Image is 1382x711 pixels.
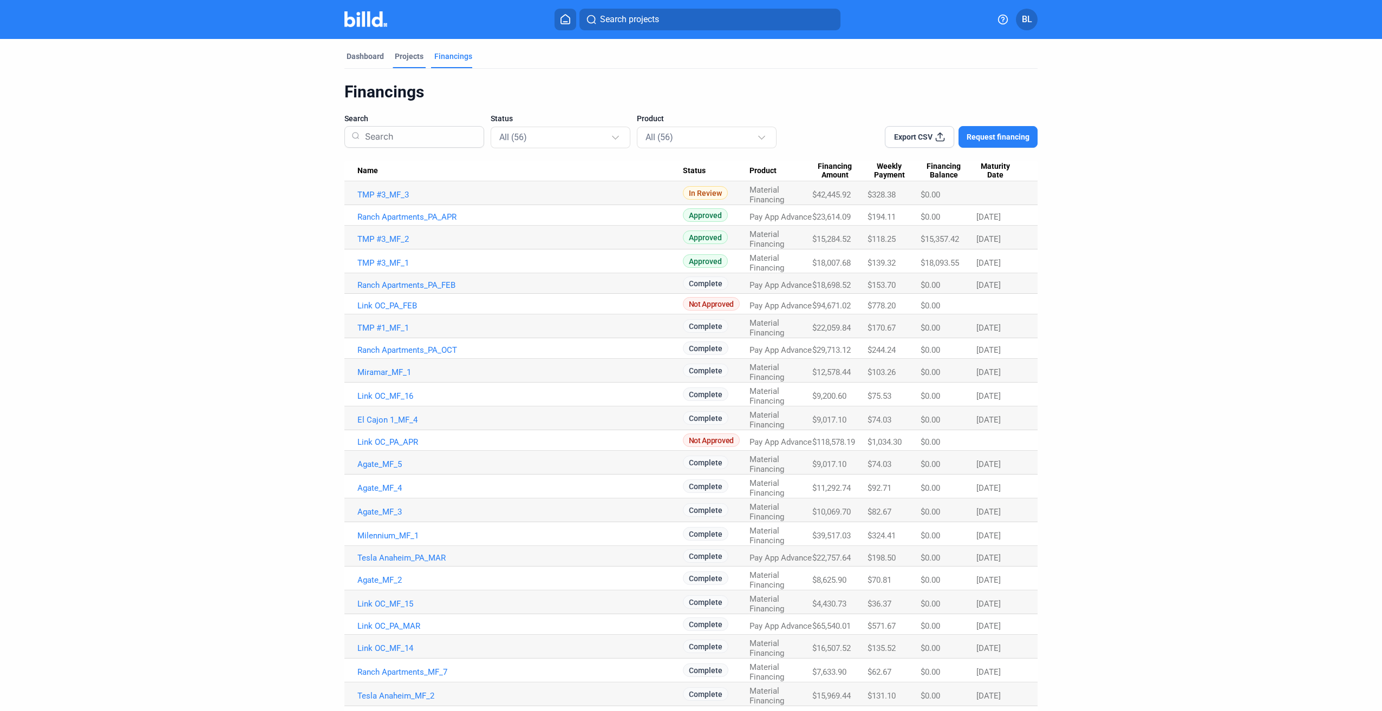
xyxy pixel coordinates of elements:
[683,479,728,493] span: Complete
[921,323,940,333] span: $0.00
[921,367,940,377] span: $0.00
[921,234,959,244] span: $15,357.42
[749,345,812,355] span: Pay App Advance
[812,162,858,180] span: Financing Amount
[749,686,784,706] span: Material Financing
[1022,13,1032,26] span: BL
[683,640,728,653] span: Complete
[357,323,683,333] a: TMP #1_MF_1
[921,190,940,200] span: $0.00
[812,301,851,311] span: $94,671.02
[357,234,683,244] a: TMP #3_MF_2
[749,478,784,498] span: Material Financing
[357,345,683,355] a: Ranch Apartments_PA_OCT
[976,367,1001,377] span: [DATE]
[868,483,891,493] span: $92.71
[921,162,966,180] span: Financing Balance
[683,433,740,447] span: Not Approved
[1016,9,1038,30] button: BL
[683,166,706,176] span: Status
[357,667,683,677] a: Ranch Apartments_MF_7
[683,527,728,541] span: Complete
[976,391,1001,401] span: [DATE]
[683,364,728,377] span: Complete
[812,483,851,493] span: $11,292.74
[868,553,896,563] span: $198.50
[868,258,896,268] span: $139.32
[812,437,855,447] span: $118,578.19
[976,212,1001,222] span: [DATE]
[976,667,1001,677] span: [DATE]
[868,212,896,222] span: $194.11
[921,258,959,268] span: $18,093.55
[868,301,896,311] span: $778.20
[868,323,896,333] span: $170.67
[812,575,846,585] span: $8,625.90
[357,258,683,268] a: TMP #3_MF_1
[921,667,940,677] span: $0.00
[749,437,812,447] span: Pay App Advance
[868,280,896,290] span: $153.70
[600,13,659,26] span: Search projects
[976,323,1001,333] span: [DATE]
[868,599,891,609] span: $36.37
[921,345,940,355] span: $0.00
[683,166,749,176] div: Status
[683,208,728,222] span: Approved
[357,166,683,176] div: Name
[868,391,891,401] span: $75.53
[357,599,683,609] a: Link OC_MF_15
[683,387,728,401] span: Complete
[749,455,784,474] span: Material Financing
[812,667,846,677] span: $7,633.90
[749,502,784,522] span: Material Financing
[357,415,683,425] a: El Cajon 1_MF_4
[812,391,846,401] span: $9,200.60
[683,456,728,469] span: Complete
[812,553,851,563] span: $22,757.64
[812,415,846,425] span: $9,017.10
[868,345,896,355] span: $244.24
[749,166,777,176] span: Product
[357,643,683,653] a: Link OC_MF_14
[959,126,1038,148] button: Request financing
[921,599,940,609] span: $0.00
[683,319,728,333] span: Complete
[749,185,784,205] span: Material Financing
[357,391,683,401] a: Link OC_MF_16
[976,162,1025,180] div: Maturity Date
[921,553,940,563] span: $0.00
[344,11,387,27] img: Billd Company Logo
[868,459,891,469] span: $74.03
[812,621,851,631] span: $65,540.01
[683,549,728,563] span: Complete
[812,367,851,377] span: $12,578.44
[976,459,1001,469] span: [DATE]
[749,526,784,545] span: Material Financing
[921,691,940,701] span: $0.00
[357,280,683,290] a: Ranch Apartments_PA_FEB
[357,437,683,447] a: Link OC_PA_APR
[683,595,728,609] span: Complete
[921,621,940,631] span: $0.00
[976,691,1001,701] span: [DATE]
[749,253,784,273] span: Material Financing
[344,82,1038,102] div: Financings
[357,507,683,517] a: Agate_MF_3
[344,113,368,124] span: Search
[868,621,896,631] span: $571.67
[749,363,784,382] span: Material Financing
[812,323,851,333] span: $22,059.84
[749,662,784,682] span: Material Financing
[749,621,812,631] span: Pay App Advance
[921,459,940,469] span: $0.00
[749,301,812,311] span: Pay App Advance
[868,667,891,677] span: $62.67
[868,162,921,180] div: Weekly Payment
[357,190,683,200] a: TMP #3_MF_3
[921,280,940,290] span: $0.00
[868,162,911,180] span: Weekly Payment
[976,280,1001,290] span: [DATE]
[812,599,846,609] span: $4,430.73
[812,280,851,290] span: $18,698.52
